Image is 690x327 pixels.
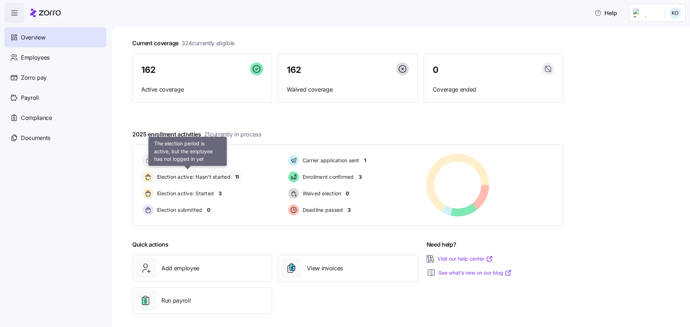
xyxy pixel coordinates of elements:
span: 0 [346,190,349,197]
a: Overview [4,27,106,47]
span: 0 [433,66,438,74]
span: Overview [21,33,45,42]
span: Add employee [161,264,199,273]
span: Quick actions [132,240,169,249]
span: Enrollment confirmed [300,173,354,181]
span: Compliance [21,113,52,122]
span: Zorro pay [21,73,47,82]
span: Help [594,9,617,17]
span: Deadline passed [300,206,343,214]
span: Coverage ended [433,85,555,94]
span: Election active: Started [155,190,214,197]
span: Pending election window [155,157,218,164]
span: Employees [21,53,50,62]
span: 2025 enrollment activities [132,130,261,139]
span: 3 [218,190,222,197]
span: Waived coverage [287,85,409,94]
a: Compliance [4,108,106,128]
a: See what’s new on our blog [438,269,512,276]
a: Employees [4,47,106,67]
span: 0 [222,157,226,164]
a: Zorro pay [4,67,106,88]
button: Help [589,6,623,20]
span: Current coverage [132,39,235,48]
span: 11 [235,173,239,181]
a: Documents [4,128,106,148]
span: Waived election [300,190,341,197]
span: 1 [364,157,366,164]
span: 324 currently eligible [181,39,235,48]
img: f33f0d086152a00e742b4f1795582fce [670,7,681,19]
span: 162 [141,66,156,74]
span: View invoices [307,264,343,273]
a: Payroll [4,88,106,108]
span: Need help? [427,240,456,249]
img: Employer logo [633,9,659,17]
span: Election active: Hasn't started [155,173,230,181]
span: Documents [21,134,50,143]
span: Run payroll [161,296,190,305]
a: Visit our help center [437,255,493,262]
span: Payroll [21,93,39,102]
span: Carrier application sent [300,157,359,164]
span: 0 [207,206,210,214]
span: Active coverage [141,85,263,94]
span: 3 [348,206,351,214]
span: 21 currently in process [204,130,261,139]
span: Election submitted [155,206,202,214]
span: 162 [287,66,301,74]
span: 3 [359,173,362,181]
